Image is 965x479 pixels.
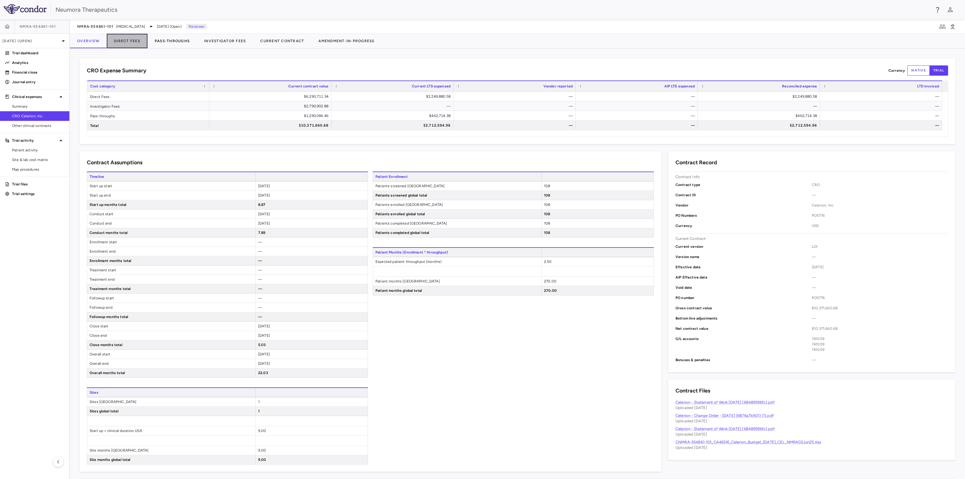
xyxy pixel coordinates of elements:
div: — [581,121,695,130]
p: Uploaded [DATE] [675,418,948,424]
span: Treatment end [87,275,255,284]
div: $10,371,660.68 [215,121,328,130]
span: [DATE] [258,212,270,216]
span: — [258,249,262,254]
span: Start up start [87,181,255,191]
a: Celerion - Change Order - [DATE] (6876a7b501) (1).pdf [675,413,774,418]
div: — [581,92,695,101]
span: 9.00 [258,448,266,452]
span: Timeline [87,172,255,181]
span: PO5776 [812,295,948,301]
p: [DATE] (Open) [2,38,60,44]
span: LTD invoiced [917,84,939,88]
div: — [459,101,573,111]
span: [DATE] [258,333,270,338]
span: Followup end [87,303,255,312]
p: PO Numbers [675,213,812,218]
p: Trial files [12,181,65,187]
span: 108 [544,203,550,207]
p: Vendor [675,203,812,208]
span: 108 [544,231,550,235]
span: Patient Months (Enrollment * throughput) [373,248,541,257]
div: — [825,92,939,101]
span: Expected patient throughput (months) [373,257,541,266]
button: trial [929,65,948,76]
span: Treatment months total [87,284,255,293]
span: [DATE] (Open) [157,24,182,29]
span: Site & lab cost matrix [12,157,65,162]
img: logo-full-BYUhSk78.svg [4,4,47,14]
p: Contract ID [675,192,812,198]
span: 9.00 [258,458,266,462]
span: 7.89 [258,231,266,235]
span: — [812,357,948,363]
span: Vendor reported [543,84,573,88]
div: — [337,101,451,111]
span: Patient Enrollment [373,172,541,181]
span: Enrollment months total [87,256,255,265]
span: 108 [544,212,550,216]
span: [DATE] [258,361,270,366]
span: [DATE] [258,193,270,197]
a: Celerion - Statement of Work [DATE] (68489596fc).pdf [675,427,775,431]
p: Gross contract value [675,305,812,311]
span: Overall months total [87,368,255,377]
span: [MEDICAL_DATA] [116,24,145,29]
span: Treatment start [87,266,255,275]
span: Patients enrolled [GEOGRAPHIC_DATA] [373,200,541,209]
h6: Contract Assumptions [87,159,142,167]
p: Version name [675,254,812,260]
a: Celerion - Statement of Work [DATE] (68489596fc).pdf [675,400,775,405]
p: Contract type [675,182,812,188]
p: Currency [675,223,812,228]
span: Patients enrolled global total [373,210,541,219]
div: 741009 [812,342,948,347]
span: [DATE] [812,264,948,270]
span: CRO [812,182,948,188]
span: — [258,268,262,272]
span: Patients completed [GEOGRAPHIC_DATA] [373,219,541,228]
div: — [825,101,939,111]
div: 741009 [812,336,948,342]
div: — [459,92,573,101]
span: — [258,315,262,319]
span: Reconciled expense [782,84,817,88]
p: Clinical expenses [12,94,57,99]
div: Neumora Therapeutics [55,5,930,14]
span: — [812,285,948,290]
span: Patient months global total [373,286,541,295]
button: Pass-Throughs [147,34,197,48]
span: 108 [544,193,550,197]
div: $2,790,902.88 [215,101,328,111]
span: $10,371,660.68 [812,305,948,311]
div: $462,714.38 [703,111,817,121]
div: Investigator Fees [87,101,209,111]
div: — [581,101,695,111]
span: AIP LTD expensed [664,84,695,88]
div: — [581,111,695,121]
a: CNMRA-554861-101_CA46516_Celerion_Budget_[DATE]_CEL_NMRA02Jun25.xlsx [675,440,821,444]
span: 22.03 [258,371,268,375]
p: Current Contract [675,236,706,241]
span: — [258,296,262,300]
div: Pass-throughs [87,111,209,120]
span: Sites global total [87,407,255,416]
span: [DATE] [258,352,270,356]
span: [DATE] [258,221,270,225]
span: 108 [544,221,550,225]
div: 741009 [812,347,948,352]
p: Currency [888,68,905,73]
span: Start up + clinical duration USA [87,426,255,435]
span: — [812,192,948,198]
span: Close months total [87,340,255,349]
span: Celerion, Inc. [812,203,948,208]
p: Contract Info [675,174,700,180]
span: Cost category [90,84,115,88]
span: Current LTD expensed [412,84,451,88]
p: PO number [675,295,812,301]
div: — [459,111,573,121]
p: Effective date [675,264,812,270]
p: Financial close [12,70,65,75]
span: Current contract value [288,84,328,88]
span: Overall end [87,359,255,368]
